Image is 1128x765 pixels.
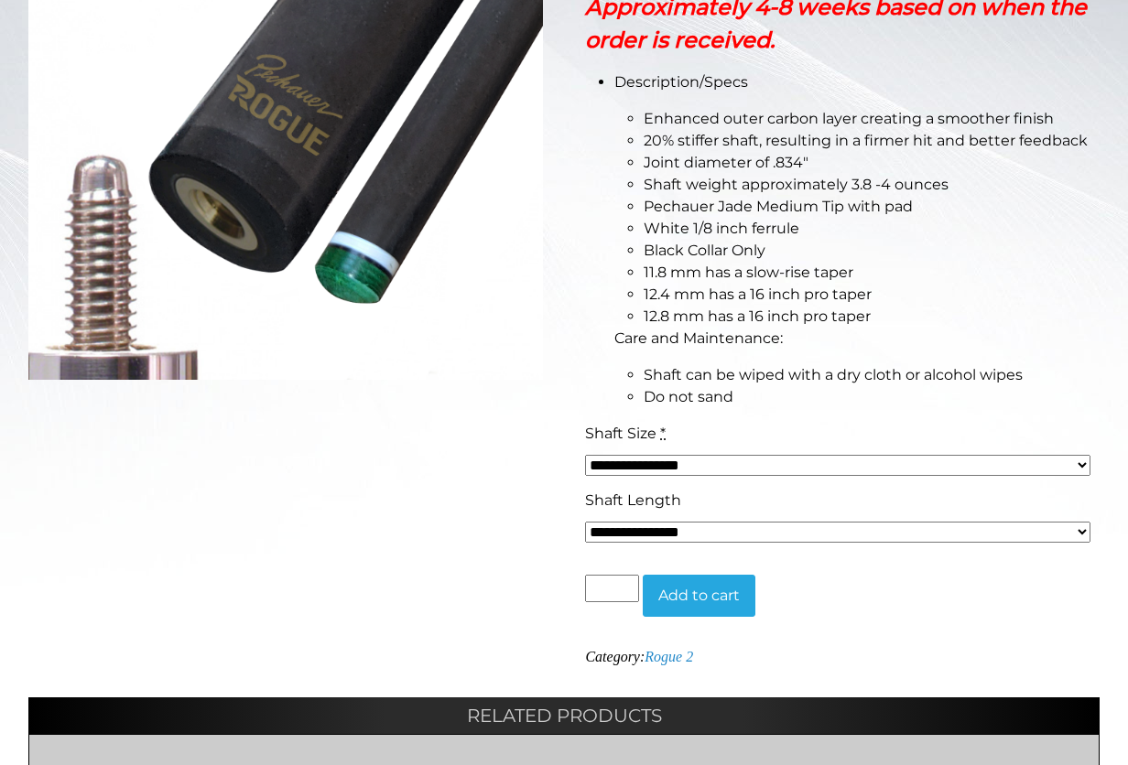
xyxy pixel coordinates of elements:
[614,73,748,91] span: Description/Specs
[585,649,693,664] span: Category:
[585,491,681,509] span: Shaft Length
[585,575,638,602] input: Product quantity
[644,307,871,325] span: 12.8 mm has a 16 inch pro taper
[644,176,949,193] span: Shaft weight approximately 3.8 -4 ounces
[585,425,656,442] span: Shaft Size
[644,366,1023,383] span: Shaft can be wiped with a dry cloth or alcohol wipes
[644,198,913,215] span: Pechauer Jade Medium Tip with pad
[644,132,1088,149] span: 20% stiffer shaft, resulting in a firmer hit and better feedback
[644,110,1054,127] span: Enhanced outer carbon layer creating a smoother finish
[645,649,693,664] a: Rogue 2
[644,154,808,171] span: Joint diameter of .834″
[660,425,666,442] abbr: required
[644,388,733,405] span: Do not sand
[643,575,755,617] button: Add to cart
[644,220,799,237] span: White 1/8 inch ferrule
[644,286,872,303] span: 12.4 mm has a 16 inch pro taper
[28,697,1100,734] h2: Related products
[644,264,853,281] span: 11.8 mm has a slow-rise taper
[644,242,765,259] span: Black Collar Only
[614,329,783,347] span: Care and Maintenance:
